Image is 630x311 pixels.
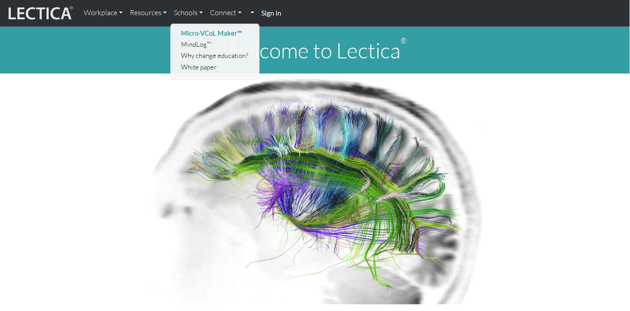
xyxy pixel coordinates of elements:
a: Micro-VCoL Maker™ [179,28,252,39]
a: Resources [126,4,170,22]
strong: Sign in [261,8,281,17]
a: Sign in [258,4,285,23]
img: lecticalive [6,5,73,22]
a: White paper [179,61,252,73]
a: Schools [170,4,206,22]
a: Workplace [80,4,126,22]
sup: ® [400,36,407,45]
a: Connect [206,4,245,22]
a: MindLog™ [179,39,252,50]
img: Human Connectome Project Image [141,74,488,304]
a: Why change education? [179,50,252,61]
